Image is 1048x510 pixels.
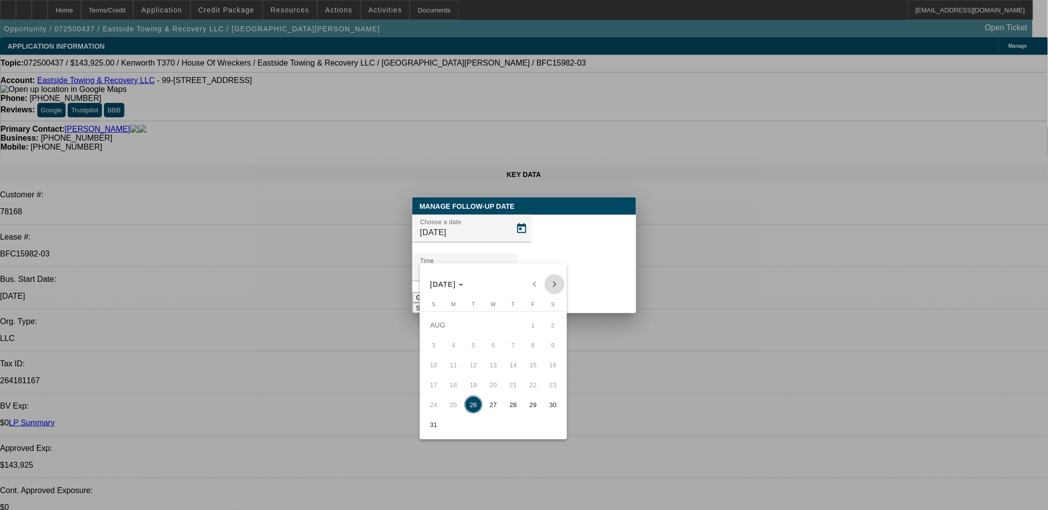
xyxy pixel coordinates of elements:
button: August 3, 2025 [424,335,444,355]
span: 29 [524,396,542,414]
button: August 15, 2025 [523,355,543,375]
span: 6 [484,336,502,354]
span: 5 [465,336,482,354]
button: August 22, 2025 [523,375,543,395]
button: August 27, 2025 [483,395,503,415]
button: August 9, 2025 [543,335,563,355]
span: 3 [425,336,443,354]
span: 10 [425,356,443,374]
span: M [451,301,456,307]
button: August 23, 2025 [543,375,563,395]
span: 9 [544,336,562,354]
button: August 14, 2025 [503,355,523,375]
span: 4 [445,336,463,354]
button: August 31, 2025 [424,415,444,434]
span: 7 [504,336,522,354]
button: August 29, 2025 [523,395,543,415]
span: 1 [524,316,542,334]
span: W [491,301,496,307]
span: 22 [524,376,542,394]
button: August 25, 2025 [444,395,464,415]
span: 12 [465,356,482,374]
button: August 7, 2025 [503,335,523,355]
button: August 6, 2025 [483,335,503,355]
span: T [512,301,515,307]
button: August 20, 2025 [483,375,503,395]
span: 31 [425,416,443,433]
button: August 5, 2025 [464,335,483,355]
span: 13 [484,356,502,374]
button: August 17, 2025 [424,375,444,395]
span: 19 [465,376,482,394]
span: 15 [524,356,542,374]
button: August 16, 2025 [543,355,563,375]
span: T [472,301,476,307]
span: 8 [524,336,542,354]
button: August 13, 2025 [483,355,503,375]
span: 18 [445,376,463,394]
td: AUG [424,315,523,335]
button: August 24, 2025 [424,395,444,415]
button: August 4, 2025 [444,335,464,355]
button: August 19, 2025 [464,375,483,395]
span: 20 [484,376,502,394]
button: August 8, 2025 [523,335,543,355]
button: Choose month and year [426,275,468,293]
button: August 30, 2025 [543,395,563,415]
span: 23 [544,376,562,394]
span: 21 [504,376,522,394]
span: 24 [425,396,443,414]
span: F [532,301,535,307]
button: August 11, 2025 [444,355,464,375]
button: August 26, 2025 [464,395,483,415]
span: 2 [544,316,562,334]
span: 27 [484,396,502,414]
span: 17 [425,376,443,394]
span: 25 [445,396,463,414]
span: 11 [445,356,463,374]
span: 14 [504,356,522,374]
span: 30 [544,396,562,414]
button: August 28, 2025 [503,395,523,415]
span: S [551,301,555,307]
button: August 2, 2025 [543,315,563,335]
span: S [432,301,435,307]
span: 26 [465,396,482,414]
span: [DATE] [430,280,456,288]
button: Next month [545,274,565,294]
span: 28 [504,396,522,414]
button: August 12, 2025 [464,355,483,375]
button: August 21, 2025 [503,375,523,395]
button: August 1, 2025 [523,315,543,335]
button: August 18, 2025 [444,375,464,395]
button: August 10, 2025 [424,355,444,375]
span: 16 [544,356,562,374]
